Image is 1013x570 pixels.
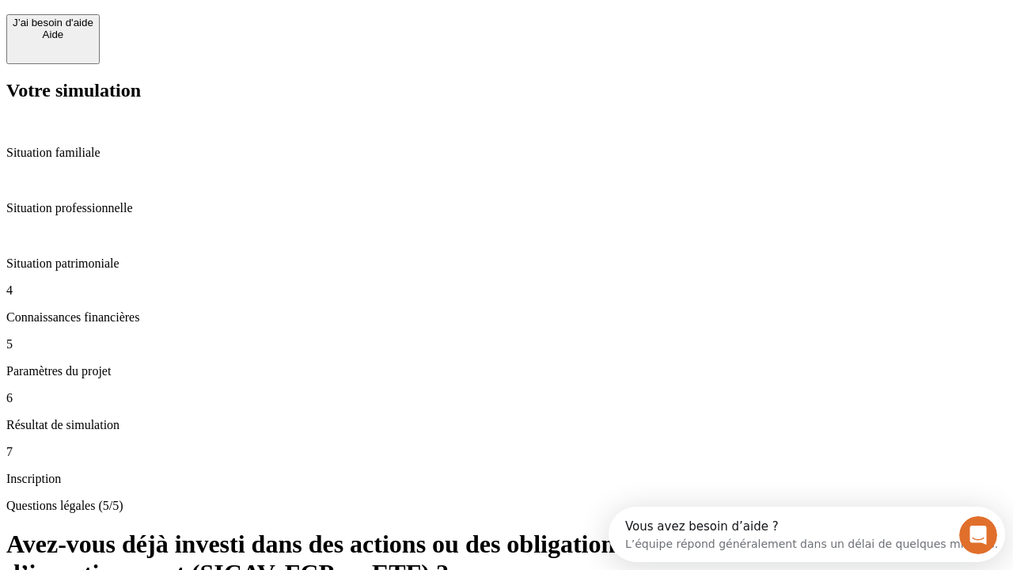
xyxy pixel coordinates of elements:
[6,146,1007,160] p: Situation familiale
[6,391,1007,405] p: 6
[17,13,389,26] div: Vous avez besoin d’aide ?
[6,14,100,64] button: J’ai besoin d'aideAide
[6,445,1007,459] p: 7
[959,516,997,554] iframe: Intercom live chat
[6,80,1007,101] h2: Votre simulation
[6,283,1007,298] p: 4
[6,418,1007,432] p: Résultat de simulation
[609,507,1005,562] iframe: Intercom live chat discovery launcher
[6,310,1007,325] p: Connaissances financières
[6,499,1007,513] p: Questions légales (5/5)
[6,6,436,50] div: Ouvrir le Messenger Intercom
[17,26,389,43] div: L’équipe répond généralement dans un délai de quelques minutes.
[6,201,1007,215] p: Situation professionnelle
[6,472,1007,486] p: Inscription
[13,17,93,28] div: J’ai besoin d'aide
[6,364,1007,378] p: Paramètres du projet
[6,256,1007,271] p: Situation patrimoniale
[13,28,93,40] div: Aide
[6,337,1007,351] p: 5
